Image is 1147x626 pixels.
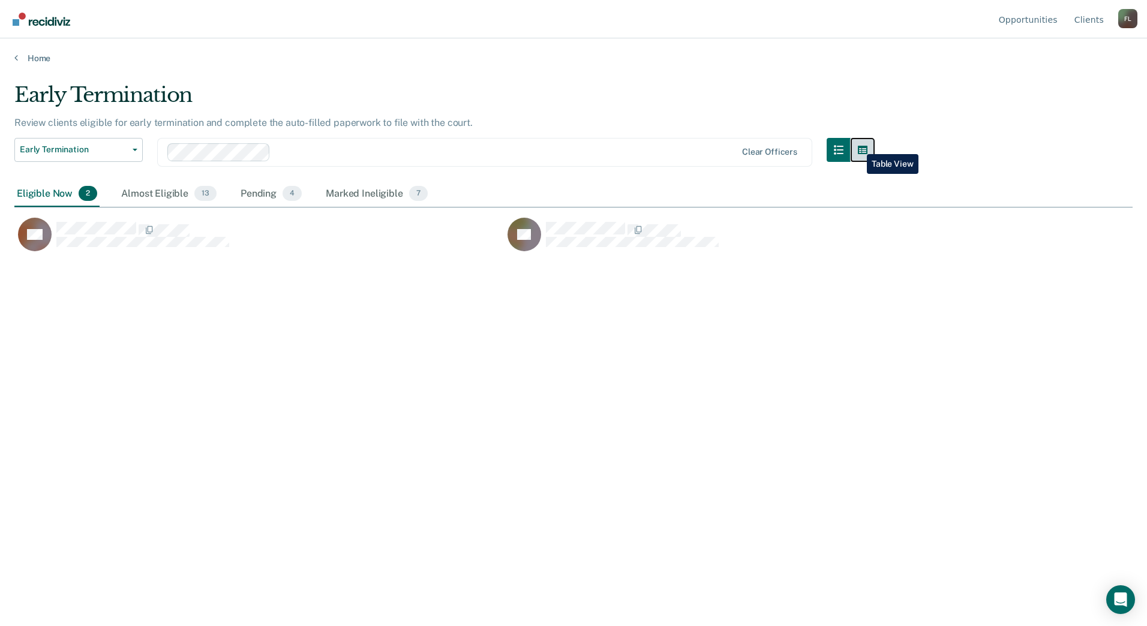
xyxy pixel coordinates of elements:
div: Almost Eligible13 [119,181,219,207]
div: CaseloadOpportunityCell-291212 [14,217,504,265]
button: Early Termination [14,138,143,162]
div: Pending4 [238,181,304,207]
div: Open Intercom Messenger [1106,585,1135,614]
div: Clear officers [742,147,797,157]
div: F L [1118,9,1137,28]
img: Recidiviz [13,13,70,26]
div: Early Termination [14,83,875,117]
a: Home [14,53,1133,64]
span: 13 [194,186,217,201]
div: CaseloadOpportunityCell-221425 [504,217,993,265]
span: 7 [409,186,428,201]
span: 4 [283,186,302,201]
span: Early Termination [20,145,128,155]
span: 2 [79,186,97,201]
div: Marked Ineligible7 [323,181,430,207]
p: Review clients eligible for early termination and complete the auto-filled paperwork to file with... [14,117,473,128]
button: Profile dropdown button [1118,9,1137,28]
div: Eligible Now2 [14,181,100,207]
